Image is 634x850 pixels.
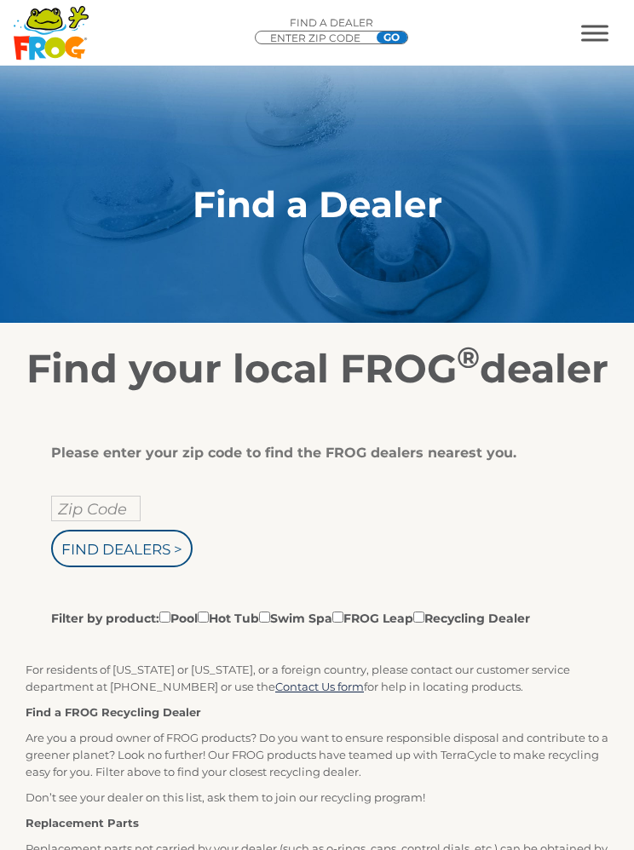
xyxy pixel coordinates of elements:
[581,25,608,41] button: MENU
[26,661,608,695] p: For residents of [US_STATE] or [US_STATE], or a foreign country, please contact our customer serv...
[26,789,608,806] p: Don’t see your dealer on this list, ask them to join our recycling program!
[26,816,139,830] strong: Replacement Parts
[198,612,209,623] input: Filter by product:PoolHot TubSwim SpaFROG LeapRecycling Dealer
[26,184,608,225] h1: Find a Dealer
[332,612,343,623] input: Filter by product:PoolHot TubSwim SpaFROG LeapRecycling Dealer
[457,340,480,376] sup: ®
[377,32,407,43] input: GO
[51,445,570,462] div: Please enter your zip code to find the FROG dealers nearest you.
[51,608,530,627] label: Filter by product: Pool Hot Tub Swim Spa FROG Leap Recycling Dealer
[259,612,270,623] input: Filter by product:PoolHot TubSwim SpaFROG LeapRecycling Dealer
[275,680,364,693] a: Contact Us form
[255,15,408,31] p: Find A Dealer
[26,345,608,393] h2: Find your local FROG dealer
[268,32,371,45] input: Zip Code Form
[26,705,201,719] strong: Find a FROG Recycling Dealer
[51,530,193,567] input: Find Dealers >
[159,612,170,623] input: Filter by product:PoolHot TubSwim SpaFROG LeapRecycling Dealer
[413,612,424,623] input: Filter by product:PoolHot TubSwim SpaFROG LeapRecycling Dealer
[26,729,608,780] p: Are you a proud owner of FROG products? Do you want to ensure responsible disposal and contribute...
